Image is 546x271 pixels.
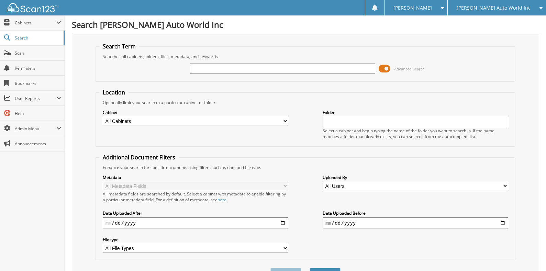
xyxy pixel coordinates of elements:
div: Select a cabinet and begin typing the name of the folder you want to search in. If the name match... [323,128,508,139]
input: end [323,217,508,228]
label: Uploaded By [323,174,508,180]
span: Advanced Search [394,66,425,71]
div: Optionally limit your search to a particular cabinet or folder [99,100,512,105]
a: here [218,197,226,203]
span: Announcements [15,141,61,147]
label: Folder [323,110,508,115]
span: [PERSON_NAME] [393,6,432,10]
label: Metadata [103,174,288,180]
span: Bookmarks [15,80,61,86]
span: User Reports [15,95,56,101]
span: Admin Menu [15,126,56,132]
span: Reminders [15,65,61,71]
label: Date Uploaded After [103,210,288,216]
span: Scan [15,50,61,56]
div: Searches all cabinets, folders, files, metadata, and keywords [99,54,512,59]
div: All metadata fields are searched by default. Select a cabinet with metadata to enable filtering b... [103,191,288,203]
h1: Search [PERSON_NAME] Auto World Inc [72,19,539,30]
span: Help [15,111,61,116]
img: scan123-logo-white.svg [7,3,58,12]
span: Cabinets [15,20,56,26]
legend: Location [99,89,129,96]
div: Enhance your search for specific documents using filters such as date and file type. [99,165,512,170]
input: start [103,217,288,228]
legend: Additional Document Filters [99,154,179,161]
label: Cabinet [103,110,288,115]
span: [PERSON_NAME] Auto World Inc [457,6,531,10]
legend: Search Term [99,43,139,50]
label: Date Uploaded Before [323,210,508,216]
label: File type [103,237,288,242]
span: Search [15,35,60,41]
